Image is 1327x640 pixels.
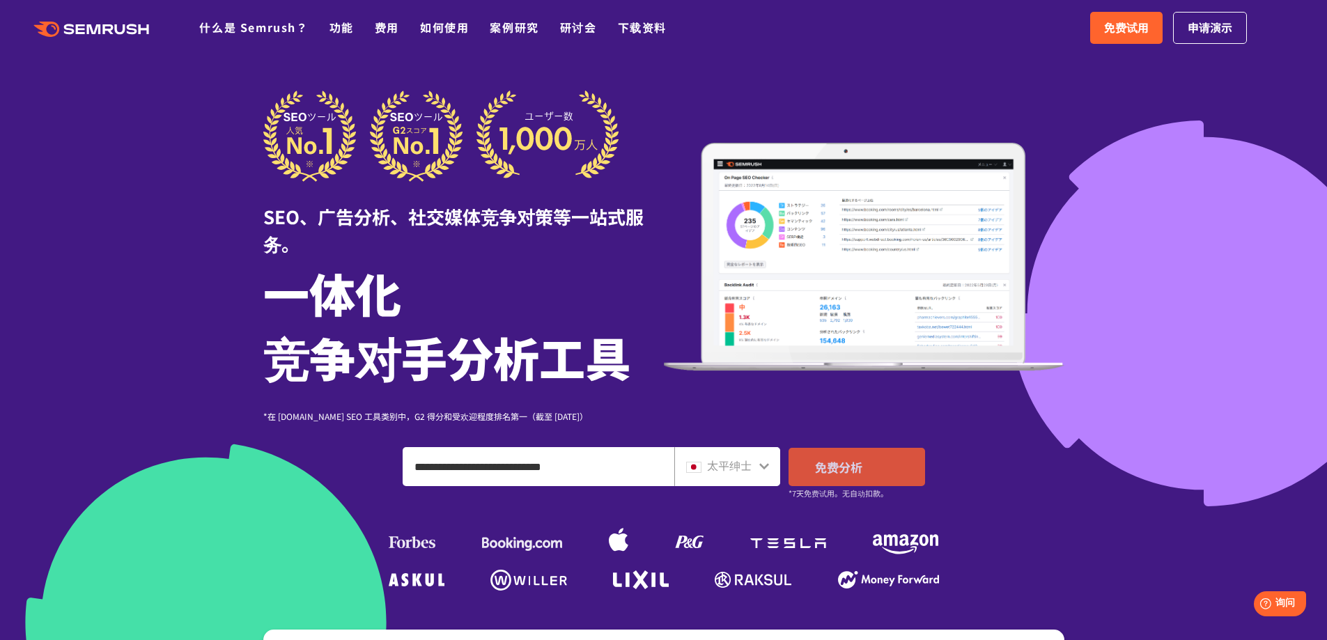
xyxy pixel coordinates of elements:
[420,19,469,36] a: 如何使用
[375,19,399,36] a: 费用
[560,19,597,36] a: 研讨会
[789,487,888,499] font: *7天免费试用。无自动扣款。
[199,19,308,36] a: 什么是 Semrush？
[1203,586,1312,625] iframe: 帮助小部件启动器
[1104,19,1149,36] font: 免费试用
[1090,12,1163,44] a: 免费试用
[618,19,667,36] a: 下载资料
[1188,19,1232,36] font: 申请演示
[707,457,752,474] font: 太平绅士
[263,410,588,422] font: *在 [DOMAIN_NAME] SEO 工具类别中，G2 得分和受欢迎程度排名第一（截至 [DATE]）
[263,259,401,326] font: 一体化
[263,203,644,256] font: SEO、广告分析、社交媒体竞争对策等一站式服务。
[263,323,631,390] font: 竞争对手分析工具
[789,448,925,486] a: 免费分析
[403,448,674,485] input: 输入域名、关键字或 URL
[1173,12,1247,44] a: 申请演示
[490,19,538,36] a: 案例研究
[329,19,354,36] a: 功能
[815,458,862,476] font: 免费分析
